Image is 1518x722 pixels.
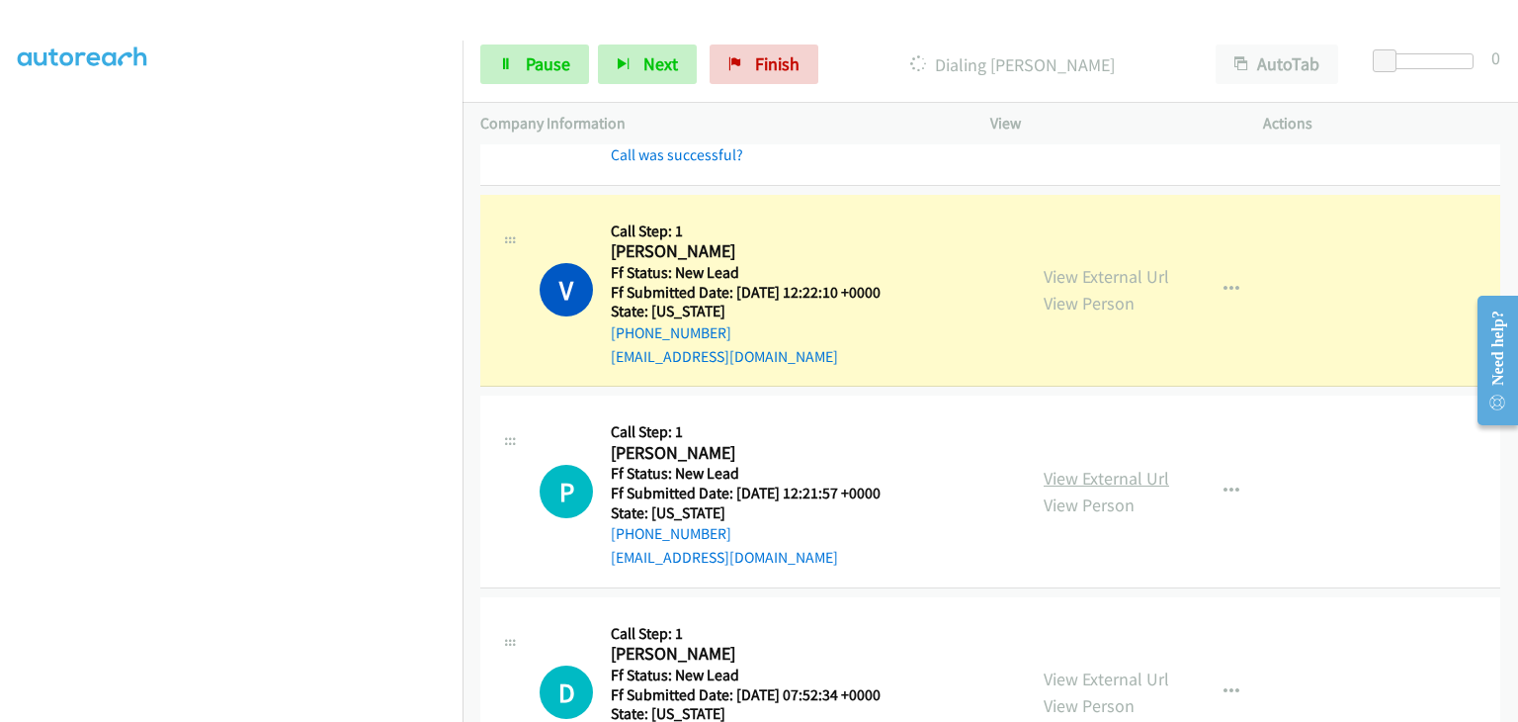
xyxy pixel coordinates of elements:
[611,347,838,366] a: [EMAIL_ADDRESS][DOMAIN_NAME]
[540,666,593,719] h1: D
[540,666,593,719] div: The call is yet to be attempted
[611,323,731,342] a: [PHONE_NUMBER]
[1044,668,1169,690] a: View External Url
[611,283,905,303] h5: Ff Submitted Date: [DATE] 12:22:10 +0000
[611,524,731,543] a: [PHONE_NUMBER]
[1044,292,1135,315] a: View Person
[611,222,905,241] h5: Call Step: 1
[1216,45,1338,84] button: AutoTab
[526,52,570,75] span: Pause
[845,51,1180,78] p: Dialing [PERSON_NAME]
[480,45,589,84] a: Pause
[1263,112,1500,135] p: Actions
[611,484,905,503] h5: Ff Submitted Date: [DATE] 12:21:57 +0000
[611,145,743,164] a: Call was successful?
[611,666,905,685] h5: Ff Status: New Lead
[611,624,905,644] h5: Call Step: 1
[1044,467,1169,490] a: View External Url
[710,45,818,84] a: Finish
[540,465,593,518] h1: P
[1383,53,1474,69] div: Delay between calls (in seconds)
[540,465,593,518] div: The call is yet to be attempted
[611,240,905,263] h2: [PERSON_NAME]
[990,112,1227,135] p: View
[611,548,838,567] a: [EMAIL_ADDRESS][DOMAIN_NAME]
[611,263,905,283] h5: Ff Status: New Lead
[1044,694,1135,717] a: View Person
[611,643,905,666] h2: [PERSON_NAME]
[643,52,678,75] span: Next
[1491,45,1500,71] div: 0
[480,112,955,135] p: Company Information
[611,422,905,442] h5: Call Step: 1
[598,45,697,84] button: Next
[611,503,905,523] h5: State: [US_STATE]
[611,302,905,321] h5: State: [US_STATE]
[540,263,593,316] h1: V
[611,464,905,484] h5: Ff Status: New Lead
[611,442,905,465] h2: [PERSON_NAME]
[1044,494,1135,516] a: View Person
[611,685,905,705] h5: Ff Submitted Date: [DATE] 07:52:34 +0000
[1462,282,1518,439] iframe: Resource Center
[755,52,800,75] span: Finish
[1044,265,1169,288] a: View External Url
